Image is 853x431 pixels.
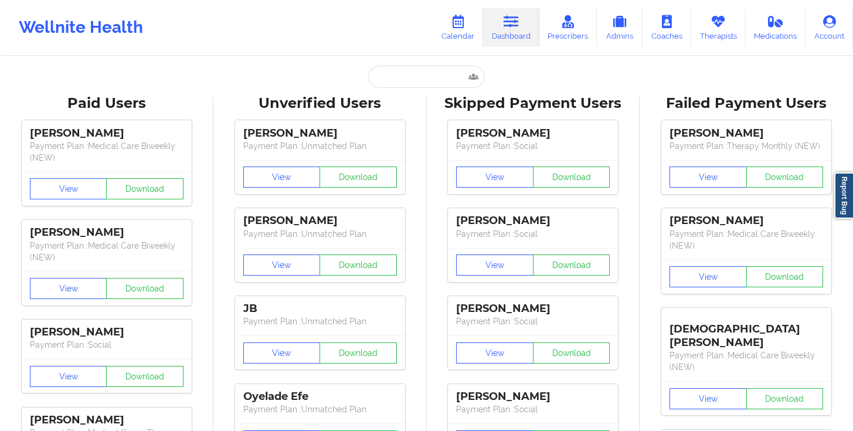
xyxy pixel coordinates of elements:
[456,315,610,327] p: Payment Plan : Social
[243,390,397,403] div: Oyelade Efe
[30,178,107,199] button: View
[30,127,183,140] div: [PERSON_NAME]
[30,339,183,351] p: Payment Plan : Social
[320,342,397,364] button: Download
[8,94,205,113] div: Paid Users
[746,388,824,409] button: Download
[30,226,183,239] div: [PERSON_NAME]
[243,127,397,140] div: [PERSON_NAME]
[670,228,823,252] p: Payment Plan : Medical Care Biweekly (NEW)
[456,254,533,276] button: View
[746,266,824,287] button: Download
[320,254,397,276] button: Download
[243,403,397,415] p: Payment Plan : Unmatched Plan
[243,342,321,364] button: View
[456,390,610,403] div: [PERSON_NAME]
[320,167,397,188] button: Download
[597,8,643,47] a: Admins
[670,314,823,349] div: [DEMOGRAPHIC_DATA][PERSON_NAME]
[106,278,183,299] button: Download
[533,167,610,188] button: Download
[533,342,610,364] button: Download
[243,167,321,188] button: View
[670,266,747,287] button: View
[30,240,183,263] p: Payment Plan : Medical Care Biweekly (NEW)
[106,178,183,199] button: Download
[30,325,183,339] div: [PERSON_NAME]
[670,127,823,140] div: [PERSON_NAME]
[456,342,533,364] button: View
[243,214,397,228] div: [PERSON_NAME]
[30,140,183,164] p: Payment Plan : Medical Care Biweekly (NEW)
[643,8,691,47] a: Coaches
[648,94,845,113] div: Failed Payment Users
[806,8,853,47] a: Account
[670,140,823,152] p: Payment Plan : Therapy Monthly (NEW)
[456,403,610,415] p: Payment Plan : Social
[243,228,397,240] p: Payment Plan : Unmatched Plan
[106,366,183,387] button: Download
[456,140,610,152] p: Payment Plan : Social
[670,214,823,228] div: [PERSON_NAME]
[456,214,610,228] div: [PERSON_NAME]
[30,366,107,387] button: View
[243,315,397,327] p: Payment Plan : Unmatched Plan
[456,167,533,188] button: View
[670,349,823,373] p: Payment Plan : Medical Care Biweekly (NEW)
[670,388,747,409] button: View
[483,8,539,47] a: Dashboard
[433,8,483,47] a: Calendar
[456,302,610,315] div: [PERSON_NAME]
[670,167,747,188] button: View
[539,8,597,47] a: Prescribers
[222,94,419,113] div: Unverified Users
[243,302,397,315] div: JB
[435,94,632,113] div: Skipped Payment Users
[746,167,824,188] button: Download
[691,8,746,47] a: Therapists
[30,413,183,427] div: [PERSON_NAME]
[533,254,610,276] button: Download
[243,254,321,276] button: View
[456,127,610,140] div: [PERSON_NAME]
[834,172,853,219] a: Report Bug
[746,8,806,47] a: Medications
[456,228,610,240] p: Payment Plan : Social
[30,278,107,299] button: View
[243,140,397,152] p: Payment Plan : Unmatched Plan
